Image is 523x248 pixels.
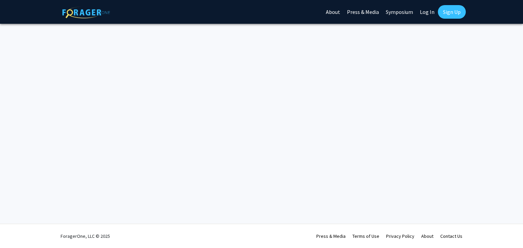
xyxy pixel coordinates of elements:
[62,6,110,18] img: ForagerOne Logo
[386,233,414,239] a: Privacy Policy
[61,224,110,248] div: ForagerOne, LLC © 2025
[421,233,433,239] a: About
[352,233,379,239] a: Terms of Use
[316,233,346,239] a: Press & Media
[440,233,462,239] a: Contact Us
[438,5,466,19] a: Sign Up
